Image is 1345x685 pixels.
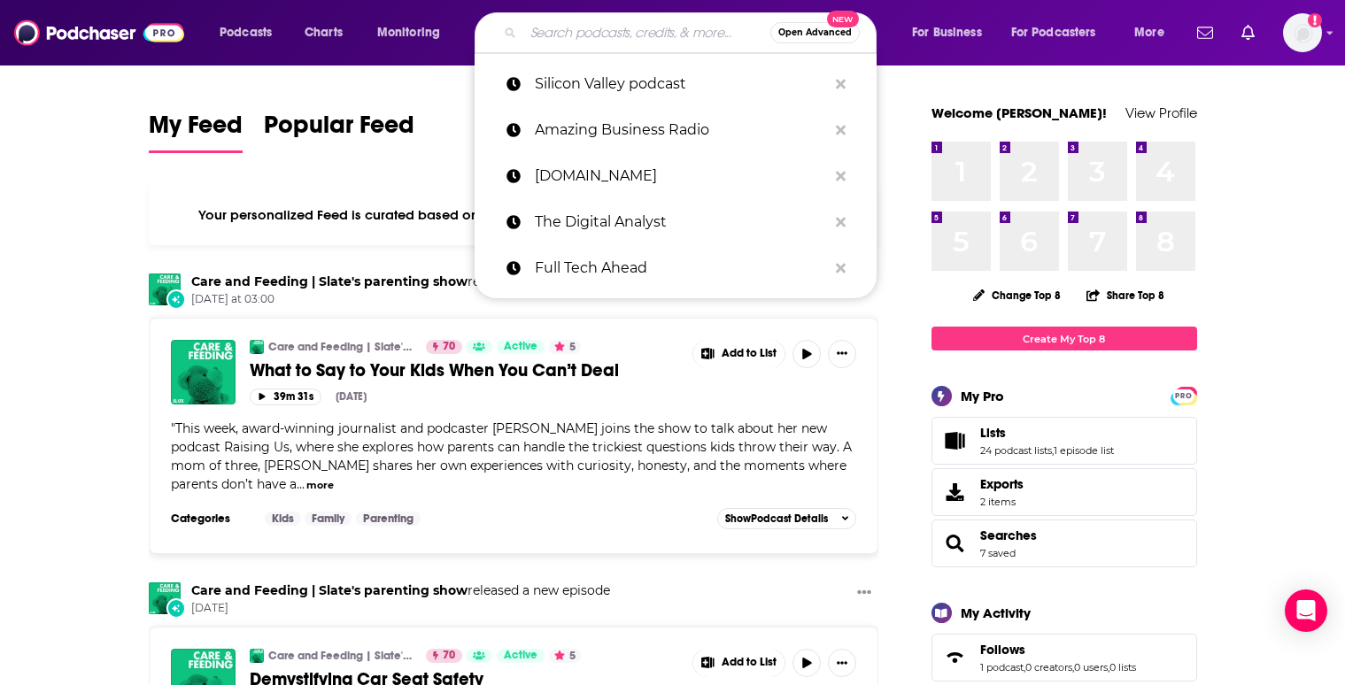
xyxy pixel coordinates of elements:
[268,649,414,663] a: Care and Feeding | Slate's parenting show
[1072,661,1074,673] span: ,
[191,273,468,289] a: Care and Feeding | Slate's parenting show
[191,601,610,616] span: [DATE]
[268,340,414,354] a: Care and Feeding | Slate's parenting show
[931,104,1107,121] a: Welcome [PERSON_NAME]!
[504,338,537,356] span: Active
[220,20,272,45] span: Podcasts
[931,417,1197,465] span: Lists
[149,110,243,150] span: My Feed
[1283,13,1322,52] img: User Profile
[535,153,827,199] p: CEO.com
[250,340,264,354] a: Care and Feeding | Slate's parenting show
[365,19,463,47] button: open menu
[980,425,1006,441] span: Lists
[1025,661,1072,673] a: 0 creators
[900,19,1004,47] button: open menu
[149,185,879,245] div: Your personalized Feed is curated based on the Podcasts, Creators, Users, and Lists that you Follow.
[778,28,852,37] span: Open Advanced
[171,420,852,492] span: This week, award-winning journalist and podcaster [PERSON_NAME] joins the show to talk about her ...
[250,649,264,663] a: Care and Feeding | Slate's parenting show
[1125,104,1197,121] a: View Profile
[549,340,581,354] button: 5
[426,340,462,354] a: 70
[306,478,334,493] button: more
[1086,278,1165,312] button: Share Top 8
[850,582,878,604] button: Show More Button
[1074,661,1108,673] a: 0 users
[356,512,421,526] a: Parenting
[1173,389,1194,402] a: PRO
[523,19,770,47] input: Search podcasts, credits, & more...
[475,107,877,153] a: Amazing Business Radio
[980,476,1024,492] span: Exports
[535,199,827,245] p: The Digital Analyst
[827,11,859,27] span: New
[931,468,1197,516] a: Exports
[305,20,343,45] span: Charts
[171,512,251,526] h3: Categories
[491,12,893,53] div: Search podcasts, credits, & more...
[980,496,1024,508] span: 2 items
[693,649,785,677] button: Show More Button
[938,531,973,556] a: Searches
[1024,661,1025,673] span: ,
[980,527,1037,543] a: Searches
[961,388,1004,404] div: My Pro
[250,359,619,381] span: What to Say to Your Kids When You Can’t Deal
[1000,19,1122,47] button: open menu
[722,347,777,360] span: Add to List
[1308,13,1322,27] svg: Email not verified
[1134,20,1164,45] span: More
[504,647,537,665] span: Active
[828,340,856,368] button: Show More Button
[938,428,973,453] a: Lists
[717,508,857,529] button: ShowPodcast Details
[549,649,581,663] button: 5
[1122,19,1187,47] button: open menu
[149,582,181,614] img: Care and Feeding | Slate's parenting show
[475,61,877,107] a: Silicon Valley podcast
[980,425,1114,441] a: Lists
[1283,13,1322,52] span: Logged in as dresnic
[297,476,305,492] span: ...
[828,649,856,677] button: Show More Button
[191,582,610,599] h3: released a new episode
[149,273,181,305] a: Care and Feeding | Slate's parenting show
[535,245,827,291] p: Full Tech Ahead
[475,153,877,199] a: [DOMAIN_NAME]
[443,338,455,356] span: 70
[1054,444,1114,457] a: 1 episode list
[377,20,440,45] span: Monitoring
[264,110,414,153] a: Popular Feed
[535,61,827,107] p: Silicon Valley podcast
[166,598,186,618] div: New Episode
[1283,13,1322,52] button: Show profile menu
[962,284,1072,306] button: Change Top 8
[912,20,982,45] span: For Business
[336,390,367,403] div: [DATE]
[931,634,1197,681] span: Follows
[1011,20,1096,45] span: For Podcasters
[14,16,184,50] img: Podchaser - Follow, Share and Rate Podcasts
[443,647,455,665] span: 70
[693,340,785,368] button: Show More Button
[475,199,877,245] a: The Digital Analyst
[535,107,827,153] p: Amazing Business Radio
[931,327,1197,350] a: Create My Top 8
[1108,661,1109,673] span: ,
[497,649,545,663] a: Active
[171,420,852,492] span: "
[961,604,1031,621] div: My Activity
[171,340,236,404] img: What to Say to Your Kids When You Can’t Deal
[250,359,680,381] a: What to Say to Your Kids When You Can’t Deal
[980,547,1016,559] a: 7 saved
[264,110,414,150] span: Popular Feed
[1109,661,1136,673] a: 0 lists
[293,19,353,47] a: Charts
[191,273,610,290] h3: released a new episode
[426,649,462,663] a: 70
